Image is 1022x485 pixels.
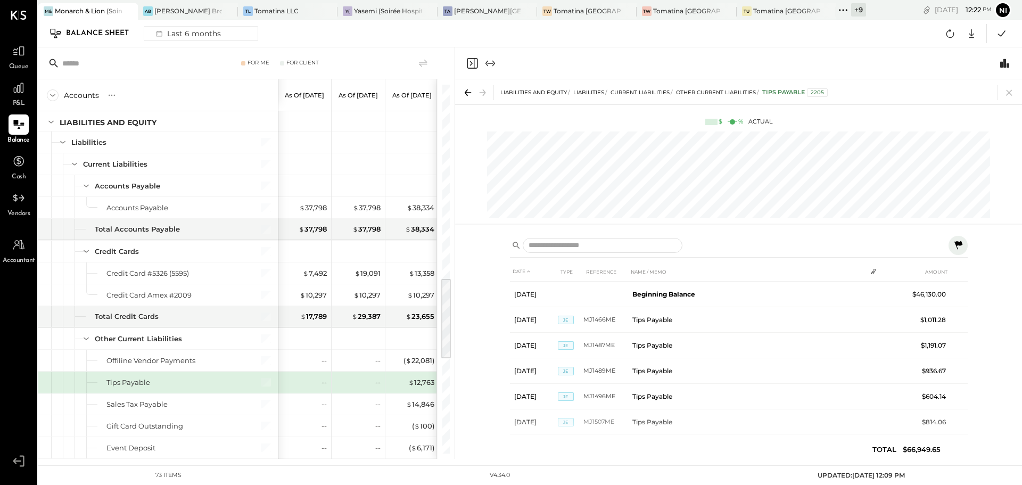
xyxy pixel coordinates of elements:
[352,312,358,320] span: $
[908,384,950,409] td: $604.14
[583,435,628,461] td: MJ1513ME
[106,356,195,366] div: Offiline Vendor Payments
[1,151,37,182] a: Cash
[405,225,411,233] span: $
[558,443,574,452] span: JE
[719,118,722,126] div: $
[7,136,30,145] span: Balance
[583,384,628,409] td: MJ1496ME
[500,89,567,96] span: LIABILITIES AND EQUITY
[375,443,381,453] div: --
[343,6,352,16] div: Y(
[299,203,327,213] div: 37,798
[1,78,37,109] a: P&L
[742,6,752,16] div: TU
[583,333,628,358] td: MJ1487ME
[1,188,37,219] a: Vendors
[510,262,558,282] th: DATE
[558,341,574,350] span: JE
[322,356,327,366] div: --
[243,6,253,16] div: TL
[300,291,306,299] span: $
[355,268,381,278] div: 19,091
[407,290,434,300] div: 10,297
[353,203,381,213] div: 37,798
[558,262,583,282] th: TYPE
[375,377,381,388] div: --
[611,89,670,96] span: Current Liabilities
[1,114,37,145] a: Balance
[583,358,628,384] td: MJ1489ME
[994,2,1011,19] button: Ni
[144,26,258,41] button: Last 6 months
[375,399,381,409] div: --
[807,88,828,97] div: 2205
[354,6,421,15] div: Yasemi (Soirée Hospitality Group)
[510,409,558,435] td: [DATE]
[753,6,820,15] div: Tomatina [GEOGRAPHIC_DATA]
[403,356,434,366] div: ( 22,081 )
[411,443,417,452] span: $
[632,290,695,298] b: Beginning Balance
[406,312,411,320] span: $
[95,181,160,191] div: Accounts Payable
[106,421,183,431] div: Gift Card Outstanding
[558,392,574,401] span: JE
[106,399,168,409] div: Sales Tax Payable
[355,269,360,277] span: $
[406,399,434,409] div: 14,846
[583,262,628,282] th: REFERENCE
[285,92,324,99] p: As of [DATE]
[921,4,932,15] div: copy link
[7,209,30,219] span: Vendors
[628,409,867,435] td: Tips Payable
[155,471,182,480] div: 73 items
[299,225,304,233] span: $
[352,224,381,234] div: 37,798
[322,443,327,453] div: --
[628,307,867,333] td: Tips Payable
[375,421,381,431] div: --
[935,5,992,15] div: [DATE]
[9,62,29,72] span: Queue
[300,312,306,320] span: $
[583,307,628,333] td: MJ1466ME
[352,311,381,322] div: 29,387
[71,137,106,147] div: Liabilities
[628,333,867,358] td: Tips Payable
[573,89,604,96] span: Liabilities
[1,235,37,266] a: Accountant
[55,6,122,15] div: Monarch & Lion (Soirée Hospitality Group)
[443,6,452,16] div: TA
[106,268,189,278] div: Credit Card #5326 (5595)
[353,291,359,299] span: $
[908,282,950,307] td: $46,130.00
[83,159,147,169] div: Current Liabilities
[510,358,558,384] td: [DATE]
[542,6,552,16] div: TW
[628,435,867,461] td: Tips Payable
[322,399,327,409] div: --
[303,269,309,277] span: $
[392,92,432,99] p: As of [DATE]
[95,311,159,322] div: Total Credit Cards
[407,291,413,299] span: $
[406,311,434,322] div: 23,655
[405,224,434,234] div: 38,334
[95,224,180,234] div: Total Accounts Payable
[908,358,950,384] td: $936.67
[300,290,327,300] div: 10,297
[510,435,558,461] td: [DATE]
[558,418,574,426] span: JE
[300,311,327,322] div: 17,789
[558,367,574,375] span: JE
[409,268,434,278] div: 13,358
[510,282,558,307] td: [DATE]
[999,57,1011,70] button: Switch to Chart module
[286,59,319,67] div: For Client
[628,358,867,384] td: Tips Payable
[353,203,359,212] span: $
[705,118,772,126] div: Actual
[409,269,415,277] span: $
[1,41,37,72] a: Queue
